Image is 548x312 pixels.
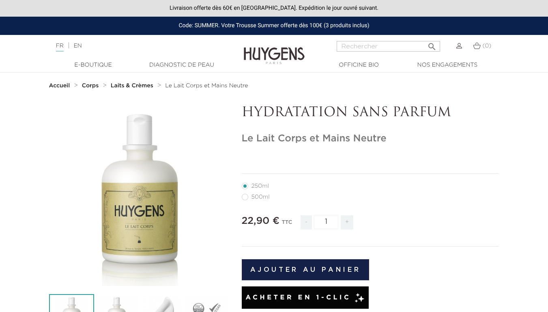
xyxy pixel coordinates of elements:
a: EN [73,43,82,49]
strong: Corps [82,83,99,89]
strong: Accueil [49,83,70,89]
input: Quantité [314,215,338,229]
h1: Le Lait Corps et Mains Neutre [242,133,499,145]
span: Le Lait Corps et Mains Neutre [165,83,248,89]
a: FR [56,43,64,52]
a: Accueil [49,82,72,89]
label: 250ml [242,183,279,189]
div: TTC [282,214,292,236]
div: | [52,41,222,51]
span: 22,90 € [242,216,279,226]
span: + [341,215,354,230]
a: Diagnostic de peau [141,61,222,69]
img: Huygens [244,34,305,65]
a: Laits & Crèmes [111,82,155,89]
p: HYDRATATION SANS PARFUM [242,105,499,121]
strong: Laits & Crèmes [111,83,153,89]
a: E-Boutique [53,61,134,69]
button:  [425,39,439,50]
span: - [301,215,312,230]
a: Officine Bio [318,61,400,69]
input: Rechercher [337,41,440,52]
a: Corps [82,82,101,89]
span: (0) [482,43,491,49]
label: 500ml [242,194,279,200]
a: Nos engagements [407,61,488,69]
button: Ajouter au panier [242,259,370,280]
i:  [427,39,437,49]
a: Le Lait Corps et Mains Neutre [165,82,248,89]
